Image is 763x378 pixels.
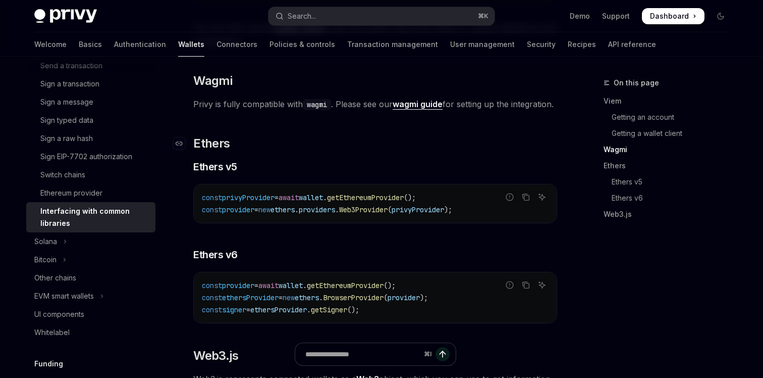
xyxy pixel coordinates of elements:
[222,281,254,290] span: provider
[202,305,222,314] span: const
[222,293,279,302] span: ethersProvider
[254,205,258,214] span: =
[535,278,549,292] button: Ask AI
[347,305,359,314] span: ();
[26,111,155,129] a: Sign typed data
[34,290,94,302] div: EVM smart wallets
[40,205,149,229] div: Interfacing with common libraries
[279,293,283,302] span: =
[335,205,339,214] span: .
[26,129,155,148] a: Sign a raw hash
[34,9,97,23] img: dark logo
[26,323,155,342] a: Whitelabel
[26,202,155,232] a: Interfacing with common libraries
[34,358,63,370] h5: Funding
[34,254,57,266] div: Bitcoin
[339,205,388,214] span: Web3Provider
[295,293,319,302] span: ethers
[270,205,295,214] span: ethers
[384,281,396,290] span: ();
[604,141,737,158] a: Wagmi
[254,281,258,290] span: =
[319,293,323,302] span: .
[173,135,193,152] a: Navigate to header
[388,205,392,214] span: (
[519,278,532,292] button: Copy the contents from the code block
[178,32,204,57] a: Wallets
[40,96,93,108] div: Sign a message
[604,158,737,174] a: Ethers
[604,190,737,206] a: Ethers v6
[26,305,155,323] a: UI components
[602,11,630,21] a: Support
[193,135,230,152] span: Ethers
[450,32,515,57] a: User management
[202,281,222,290] span: const
[258,281,279,290] span: await
[435,347,450,361] button: Send message
[604,109,737,125] a: Getting an account
[288,10,316,22] div: Search...
[216,32,257,57] a: Connectors
[393,99,443,109] strong: wagmi guide
[384,293,388,302] span: (
[114,32,166,57] a: Authentication
[283,293,295,302] span: new
[388,293,420,302] span: provider
[40,169,85,181] div: Switch chains
[26,93,155,111] a: Sign a message
[193,73,232,89] span: Wagmi
[305,343,420,365] input: Ask a question...
[519,191,532,204] button: Copy the contents from the code block
[323,293,384,302] span: BrowserProvider
[568,32,596,57] a: Recipes
[40,114,93,126] div: Sign typed data
[303,281,307,290] span: .
[275,193,279,202] span: =
[193,248,238,262] span: Ethers v6
[40,187,102,199] div: Ethereum provider
[311,305,347,314] span: getSigner
[527,32,556,57] a: Security
[444,205,452,214] span: );
[222,205,254,214] span: provider
[713,8,729,24] button: Toggle dark mode
[34,272,76,284] div: Other chains
[650,11,689,21] span: Dashboard
[26,269,155,287] a: Other chains
[34,308,84,320] div: UI components
[193,160,237,174] span: Ethers v5
[503,191,516,204] button: Report incorrect code
[26,232,155,251] button: Toggle Solana section
[268,7,495,25] button: Open search
[250,305,307,314] span: ethersProvider
[34,235,57,248] div: Solana
[246,305,250,314] span: =
[26,287,155,305] button: Toggle EVM smart wallets section
[193,97,557,111] span: Privy is fully compatible with . Please see our for setting up the integration.
[202,205,222,214] span: const
[404,193,416,202] span: ();
[604,125,737,141] a: Getting a wallet client
[269,32,335,57] a: Policies & controls
[535,191,549,204] button: Ask AI
[40,132,93,145] div: Sign a raw hash
[258,205,270,214] span: new
[40,151,132,163] div: Sign EIP-7702 authorization
[347,32,438,57] a: Transaction management
[26,166,155,184] a: Switch chains
[393,99,443,110] a: wagmi guide
[202,193,222,202] span: const
[26,148,155,166] a: Sign EIP-7702 authorization
[222,305,246,314] span: signer
[279,281,303,290] span: wallet
[299,193,323,202] span: wallet
[327,193,404,202] span: getEthereumProvider
[608,32,656,57] a: API reference
[26,75,155,93] a: Sign a transaction
[303,99,331,110] code: wagmi
[40,78,99,90] div: Sign a transaction
[478,12,488,20] span: ⌘ K
[26,184,155,202] a: Ethereum provider
[642,8,704,24] a: Dashboard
